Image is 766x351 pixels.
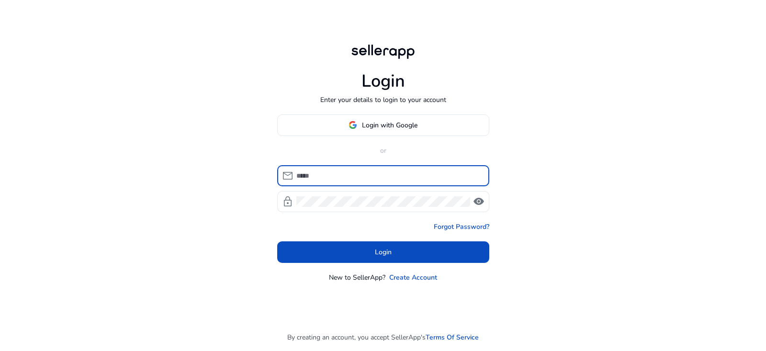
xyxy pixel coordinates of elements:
[389,272,437,283] a: Create Account
[473,196,484,207] span: visibility
[362,120,417,130] span: Login with Google
[277,241,489,263] button: Login
[277,146,489,156] p: or
[375,247,392,257] span: Login
[282,196,293,207] span: lock
[361,71,405,91] h1: Login
[320,95,446,105] p: Enter your details to login to your account
[434,222,489,232] a: Forgot Password?
[426,332,479,342] a: Terms Of Service
[277,114,489,136] button: Login with Google
[282,170,293,181] span: mail
[349,121,357,129] img: google-logo.svg
[329,272,385,283] p: New to SellerApp?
